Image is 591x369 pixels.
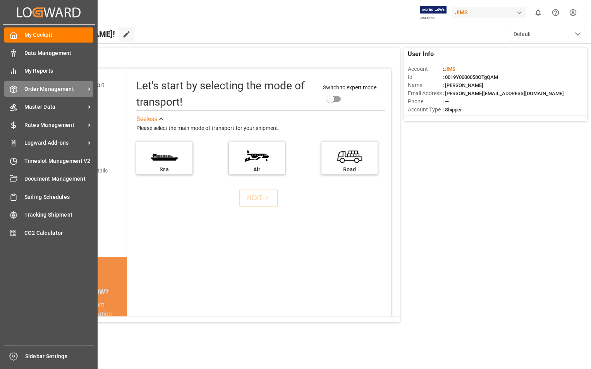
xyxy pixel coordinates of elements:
img: Exertis%20JAM%20-%20Email%20Logo.jpg_1722504956.jpg [420,6,447,19]
div: Road [325,166,374,174]
span: Name [408,81,443,89]
span: : Shipper [443,107,462,113]
span: : 0019Y0000050OTgQAM [443,74,498,80]
span: Phone [408,97,443,106]
a: My Cockpit [4,27,93,43]
span: Account [408,65,443,73]
a: Document Management [4,171,93,186]
span: Logward Add-ons [24,139,86,147]
span: Tracking Shipment [24,211,94,219]
span: Sidebar Settings [25,352,94,360]
button: NEXT [239,190,278,207]
a: Tracking Shipment [4,207,93,222]
span: My Reports [24,67,94,75]
span: Rates Management [24,121,86,129]
span: User Info [408,50,434,59]
span: Default [514,30,531,38]
span: : [PERSON_NAME] [443,82,483,88]
span: : [443,66,455,72]
div: See less [136,114,157,124]
span: Timeslot Management V2 [24,157,94,165]
span: : [PERSON_NAME][EMAIL_ADDRESS][DOMAIN_NAME] [443,91,564,96]
div: Sea [140,166,189,174]
button: show 0 new notifications [529,4,547,21]
span: Hello [PERSON_NAME]! [32,27,115,41]
span: Master Data [24,103,86,111]
span: Switch to expert mode [323,84,376,91]
span: My Cockpit [24,31,94,39]
button: Help Center [547,4,564,21]
div: Please select the main mode of transport for your shipment. [136,124,385,133]
span: Email Address [408,89,443,97]
span: Document Management [24,175,94,183]
span: JIMS [444,66,455,72]
span: Sailing Schedules [24,193,94,201]
div: Let's start by selecting the mode of transport! [136,78,315,110]
span: : — [443,99,449,104]
div: Air [233,166,281,174]
span: Order Management [24,85,86,93]
div: NEXT [247,193,271,203]
div: JIMS [452,7,526,18]
a: CO2 Calculator [4,225,93,240]
button: JIMS [452,5,529,20]
a: Sailing Schedules [4,189,93,204]
span: Account Type [408,106,443,114]
a: Data Management [4,45,93,60]
a: Timeslot Management V2 [4,153,93,168]
span: CO2 Calculator [24,229,94,237]
span: Id [408,73,443,81]
a: My Reports [4,63,93,79]
span: Data Management [24,49,94,57]
button: open menu [508,27,585,41]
